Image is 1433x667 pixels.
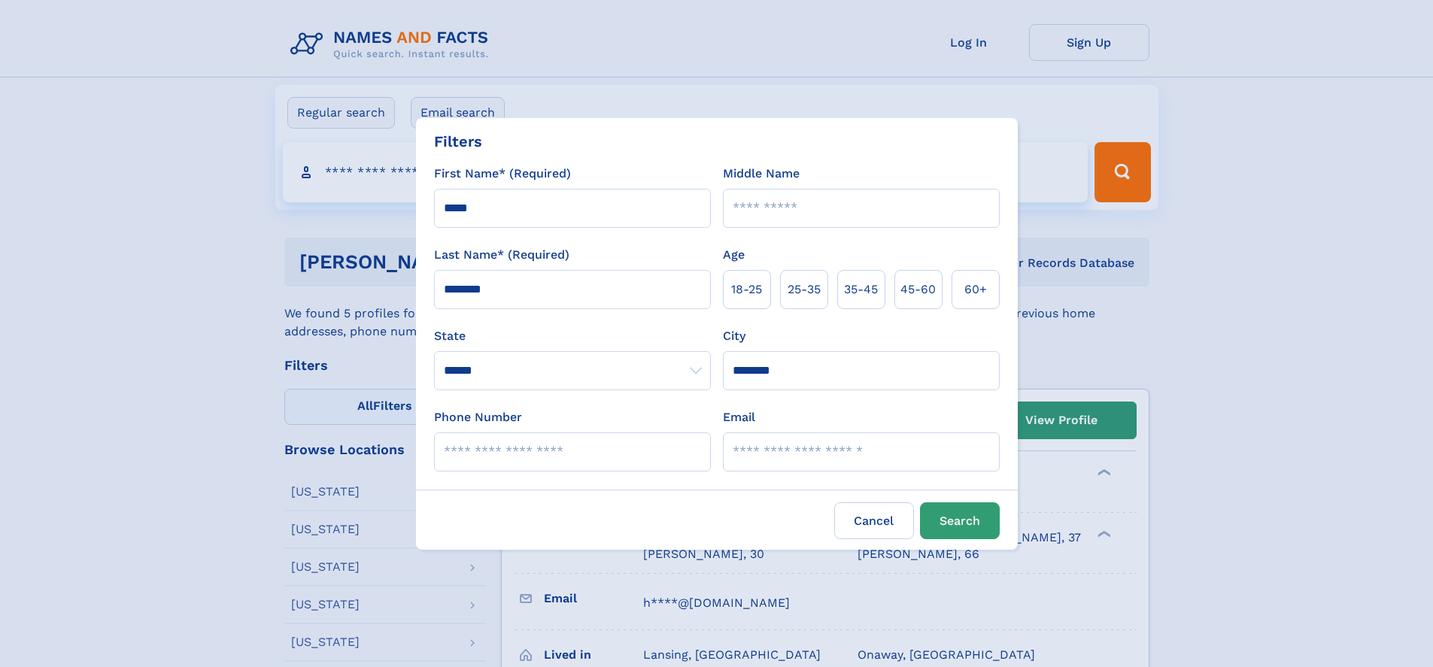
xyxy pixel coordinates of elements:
[434,327,711,345] label: State
[834,502,914,539] label: Cancel
[788,280,821,299] span: 25‑35
[964,280,987,299] span: 60+
[434,408,522,426] label: Phone Number
[723,327,745,345] label: City
[844,280,878,299] span: 35‑45
[723,246,745,264] label: Age
[723,165,800,183] label: Middle Name
[731,280,762,299] span: 18‑25
[434,246,569,264] label: Last Name* (Required)
[900,280,936,299] span: 45‑60
[434,130,482,153] div: Filters
[920,502,1000,539] button: Search
[434,165,571,183] label: First Name* (Required)
[723,408,755,426] label: Email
